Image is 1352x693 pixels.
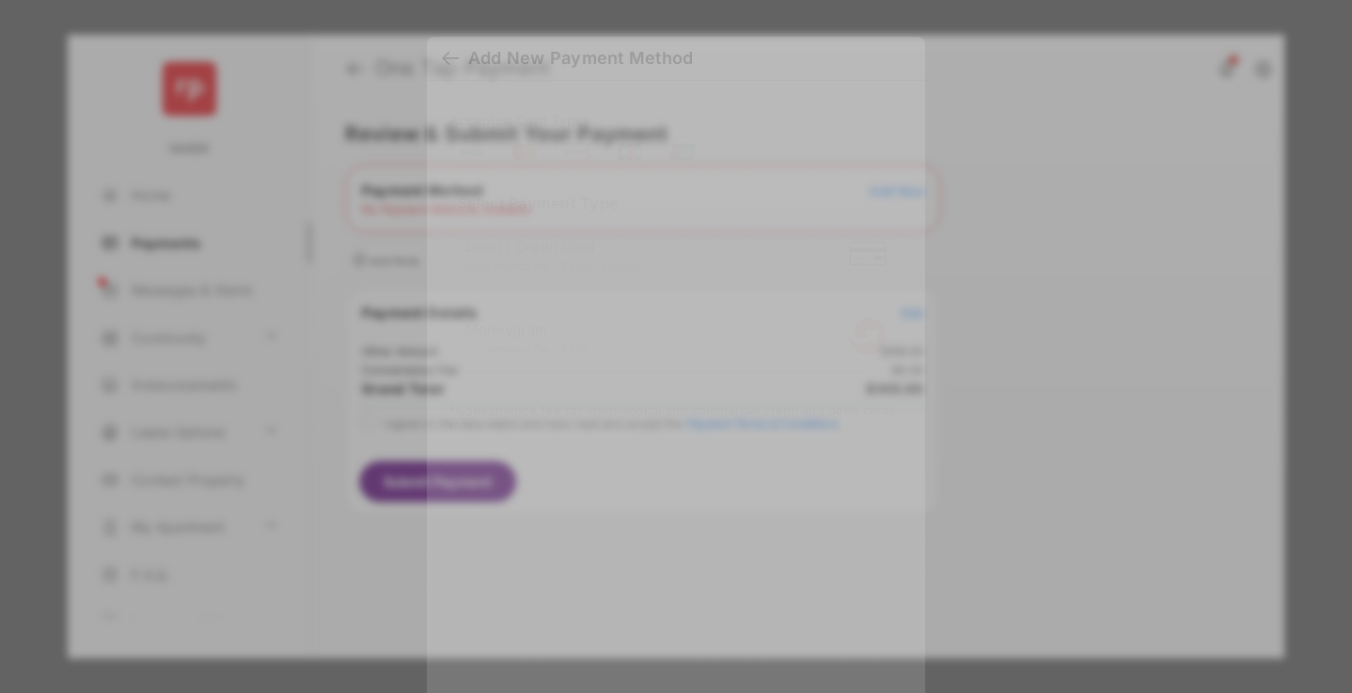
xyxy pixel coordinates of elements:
[465,260,637,273] div: Convenience fee - $4.95 / $30.00
[465,238,637,256] span: Debit / Credit Card
[465,321,589,339] span: Moneygram
[468,48,693,69] div: Add New Payment Method
[449,111,598,127] span: Accepted Card Types
[465,342,589,355] div: Convenience fee - $7.99
[449,402,903,435] div: * Convenience fee for international and commercial credit and debit cards may vary.
[449,193,903,212] h4: Select Payment Type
